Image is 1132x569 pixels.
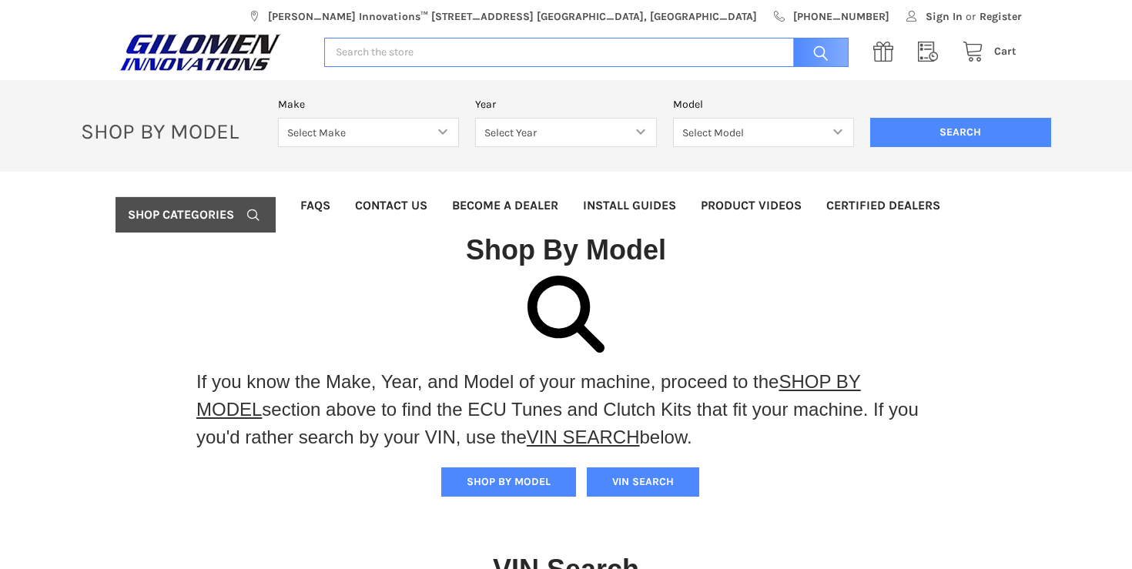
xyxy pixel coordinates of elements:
[926,8,963,25] span: Sign In
[73,118,270,145] p: SHOP BY MODEL
[268,8,757,25] span: [PERSON_NAME] Innovations™ [STREET_ADDRESS] [GEOGRAPHIC_DATA], [GEOGRAPHIC_DATA]
[343,188,440,223] a: Contact Us
[793,8,889,25] span: [PHONE_NUMBER]
[116,233,1016,267] h1: Shop By Model
[288,188,343,223] a: FAQs
[527,427,640,447] a: VIN SEARCH
[785,38,849,68] input: Search
[278,96,459,112] label: Make
[441,467,576,497] button: SHOP BY MODEL
[440,188,571,223] a: Become a Dealer
[475,96,656,112] label: Year
[814,188,953,223] a: Certified Dealers
[571,188,688,223] a: Install Guides
[587,467,699,497] button: VIN SEARCH
[196,368,936,451] p: If you know the Make, Year, and Model of your machine, proceed to the section above to find the E...
[688,188,814,223] a: Product Videos
[116,33,285,72] img: GILOMEN INNOVATIONS
[870,118,1051,147] input: Search
[196,371,861,420] a: SHOP BY MODEL
[673,96,854,112] label: Model
[324,38,849,68] input: Search the store
[116,33,308,72] a: GILOMEN INNOVATIONS
[116,197,276,233] a: Shop Categories
[954,42,1016,62] a: Cart
[994,45,1016,58] span: Cart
